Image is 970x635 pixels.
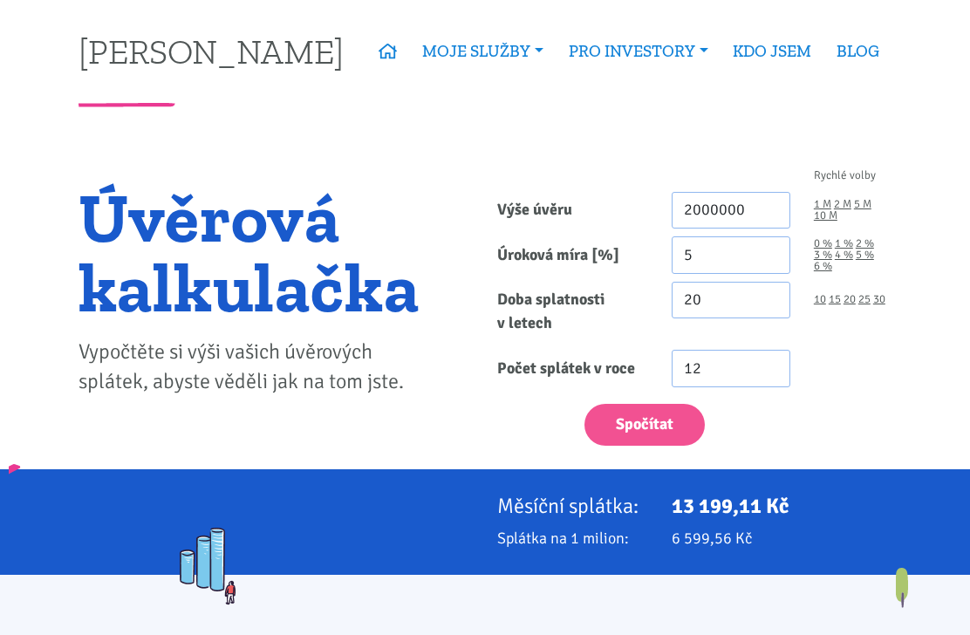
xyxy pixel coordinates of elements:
[856,238,874,249] a: 2 %
[485,282,659,343] label: Doba splatnosti v letech
[814,261,832,272] a: 6 %
[485,236,659,274] label: Úroková míra [%]
[835,238,853,249] a: 1 %
[844,294,856,305] a: 20
[856,249,874,261] a: 5 %
[814,294,826,305] a: 10
[672,526,892,550] p: 6 599,56 Kč
[854,199,871,210] a: 5 M
[79,34,344,68] a: [PERSON_NAME]
[835,249,853,261] a: 4 %
[497,526,648,550] p: Splátka na 1 milion:
[485,350,659,387] label: Počet splátek v roce
[873,294,885,305] a: 30
[497,494,648,518] p: Měsíční splátka:
[814,249,832,261] a: 3 %
[556,31,721,72] a: PRO INVESTORY
[858,294,871,305] a: 25
[814,170,876,181] span: Rychlé volby
[834,199,851,210] a: 2 M
[79,182,420,322] h1: Úvěrová kalkulačka
[824,31,892,72] a: BLOG
[79,338,420,397] p: Vypočtěte si výši vašich úvěrových splátek, abyste věděli jak na tom jste.
[672,494,892,518] p: 13 199,11 Kč
[485,192,659,229] label: Výše úvěru
[721,31,824,72] a: KDO JSEM
[814,238,832,249] a: 0 %
[814,210,837,222] a: 10 M
[584,404,705,447] button: Spočítat
[814,199,831,210] a: 1 M
[410,31,557,72] a: MOJE SLUŽBY
[829,294,841,305] a: 15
